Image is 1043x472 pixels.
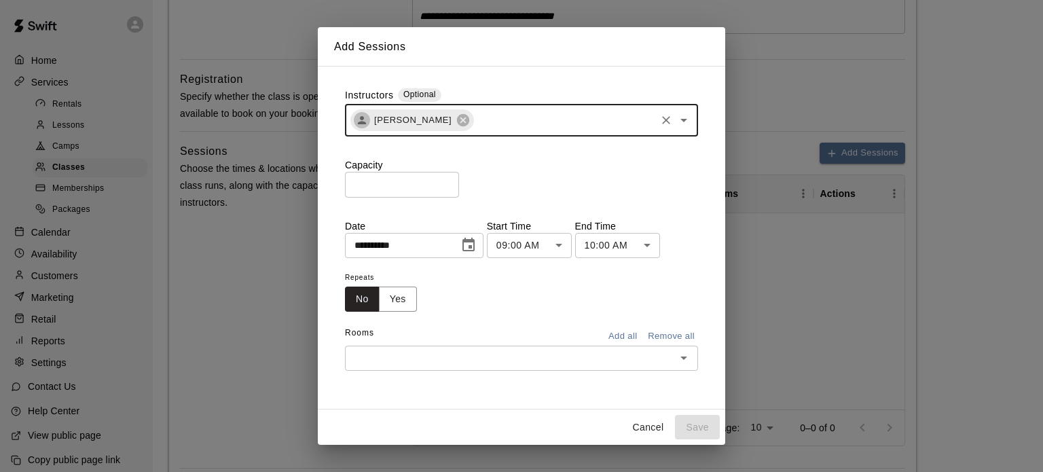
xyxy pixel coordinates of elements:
span: Optional [403,90,436,99]
p: End Time [575,219,660,233]
span: Rooms [345,328,374,338]
h2: Add Sessions [318,27,725,67]
div: outlined button group [345,287,417,312]
button: Add all [601,326,644,347]
button: Choose date, selected date is Sep 11, 2025 [455,232,482,259]
button: Yes [379,287,417,312]
button: Open [674,348,693,367]
button: Clear [657,111,676,130]
div: [PERSON_NAME] [350,109,474,131]
span: Repeats [345,269,428,287]
label: Instructors [345,88,394,104]
p: Capacity [345,158,698,172]
div: Diego Gutierrez [354,112,370,128]
button: Cancel [626,415,670,440]
button: Remove all [644,326,698,347]
p: Date [345,219,483,233]
button: Open [674,111,693,130]
div: 10:00 AM [575,233,660,258]
div: 09:00 AM [487,233,572,258]
button: No [345,287,380,312]
p: Start Time [487,219,572,233]
span: [PERSON_NAME] [366,113,460,127]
